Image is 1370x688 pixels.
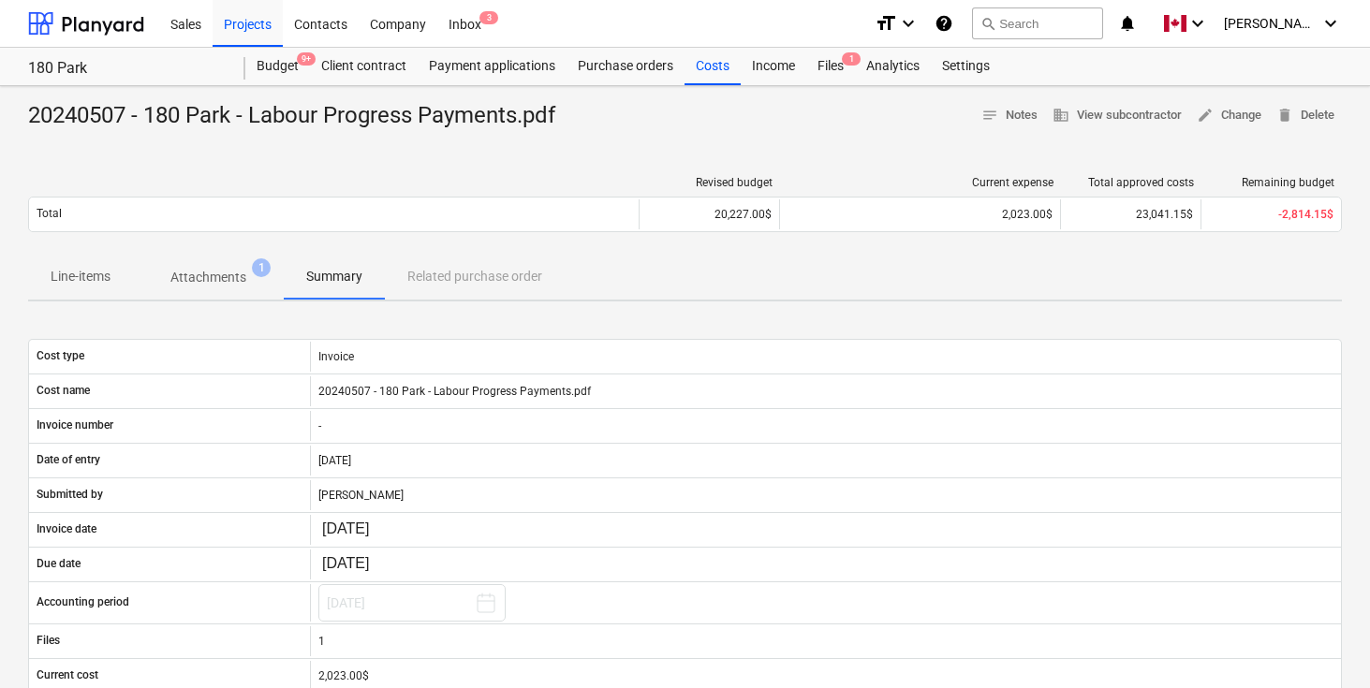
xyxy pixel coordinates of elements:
[37,556,81,572] p: Due date
[1068,176,1194,189] div: Total approved costs
[741,48,806,85] a: Income
[1118,12,1137,35] i: notifications
[1053,107,1069,124] span: business
[245,48,310,85] a: Budget9+
[567,48,685,85] a: Purchase orders
[310,480,1341,510] div: [PERSON_NAME]
[855,48,931,85] a: Analytics
[51,267,110,286] p: Line-items
[37,417,113,433] p: Invoice number
[1276,598,1370,688] iframe: Chat Widget
[1045,101,1189,130] button: View subcontractor
[1224,16,1318,31] span: [PERSON_NAME]
[875,12,897,35] i: format_size
[37,452,100,468] p: Date of entry
[1209,176,1334,189] div: Remaining budget
[310,48,418,85] a: Client contract
[788,208,1053,221] div: 2,023.00$
[318,517,406,543] input: Change
[981,105,1038,126] span: Notes
[1278,208,1333,221] span: -2,814.15$
[897,12,920,35] i: keyboard_arrow_down
[1319,12,1342,35] i: keyboard_arrow_down
[685,48,741,85] a: Costs
[297,52,316,66] span: 9+
[318,584,506,622] button: [DATE]
[37,206,62,222] p: Total
[806,48,855,85] div: Files
[37,487,103,503] p: Submitted by
[306,267,362,286] p: Summary
[972,7,1103,39] button: Search
[310,342,1341,372] div: Invoice
[935,12,953,35] i: Knowledge base
[37,348,84,364] p: Cost type
[37,667,98,683] p: Current cost
[310,626,1341,656] div: 1
[647,176,773,189] div: Revised budget
[310,411,1341,441] div: -
[1053,105,1182,126] span: View subcontractor
[318,551,406,578] input: Change
[479,11,498,24] span: 3
[1269,101,1342,130] button: Delete
[37,521,96,537] p: Invoice date
[252,258,271,277] span: 1
[974,101,1045,130] button: Notes
[37,383,90,399] p: Cost name
[418,48,567,85] a: Payment applications
[1186,12,1209,35] i: keyboard_arrow_down
[788,176,1053,189] div: Current expense
[1276,105,1334,126] span: Delete
[1189,101,1269,130] button: Change
[245,48,310,85] div: Budget
[28,59,223,79] div: 180 Park
[170,268,246,287] p: Attachments
[842,52,861,66] span: 1
[1276,107,1293,124] span: delete
[28,101,570,131] div: 20240507 - 180 Park - Labour Progress Payments.pdf
[806,48,855,85] a: Files1
[1197,107,1214,124] span: edit
[310,376,1341,406] div: 20240507 - 180 Park - Labour Progress Payments.pdf
[310,446,1341,476] div: [DATE]
[1060,199,1201,229] div: 23,041.15$
[37,633,60,649] p: Files
[37,594,129,610] p: Accounting period
[980,16,995,31] span: search
[1197,105,1261,126] span: Change
[639,199,779,229] div: 20,227.00$
[931,48,1001,85] a: Settings
[981,107,998,124] span: notes
[318,669,1333,682] div: 2,023.00$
